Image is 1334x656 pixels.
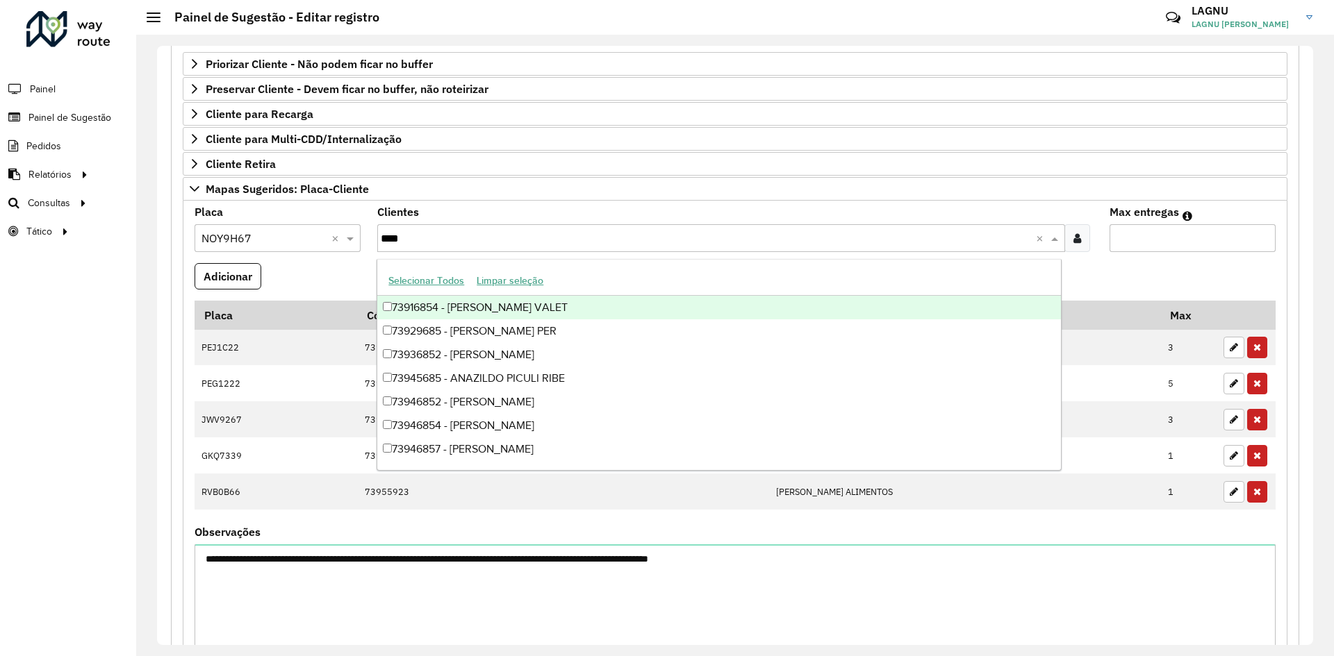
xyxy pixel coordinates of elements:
[377,390,1060,414] div: 73946852 - [PERSON_NAME]
[1110,203,1179,220] label: Max entregas
[1161,365,1217,401] td: 5
[1183,210,1192,221] em: Máximo de clientes que serão colocados na mesma rota com os clientes informados
[183,152,1287,176] a: Cliente Retira
[26,139,61,153] span: Pedidos
[28,167,72,182] span: Relatórios
[1192,4,1296,17] h3: LAGNU
[206,158,276,169] span: Cliente Retira
[28,196,70,210] span: Consultas
[195,203,223,220] label: Placa
[382,270,470,292] button: Selecionar Todos
[206,133,402,144] span: Cliente para Multi-CDD/Internalização
[377,259,1061,471] ng-dropdown-panel: Options list
[206,183,369,194] span: Mapas Sugeridos: Placa-Cliente
[377,203,419,220] label: Clientes
[357,437,768,473] td: 73940551
[1161,301,1217,330] th: Max
[331,230,343,246] span: Clear all
[30,82,56,96] span: Painel
[28,110,111,125] span: Painel de Sugestão
[768,473,1160,510] td: [PERSON_NAME] ALIMENTOS
[357,301,768,330] th: Código Cliente
[1161,437,1217,473] td: 1
[377,319,1060,343] div: 73929685 - [PERSON_NAME] PER
[470,270,550,292] button: Limpar seleção
[377,343,1060,367] div: 73936852 - [PERSON_NAME]
[195,301,357,330] th: Placa
[195,365,357,401] td: PEG1222
[1192,18,1296,31] span: LAGNU [PERSON_NAME]
[195,401,357,437] td: JWV9267
[195,330,357,366] td: PEJ1C22
[160,10,379,25] h2: Painel de Sugestão - Editar registro
[357,401,768,437] td: 73962060
[377,414,1060,437] div: 73946854 - [PERSON_NAME]
[183,102,1287,126] a: Cliente para Recarga
[377,437,1060,461] div: 73946857 - [PERSON_NAME]
[195,263,261,289] button: Adicionar
[1158,3,1188,33] a: Contato Rápido
[195,523,261,540] label: Observações
[377,367,1060,390] div: 73945685 - ANAZILDO PICULI RIBE
[206,58,433,69] span: Priorizar Cliente - Não podem ficar no buffer
[195,437,357,473] td: GKQ7339
[377,461,1060,485] div: 73947685 - [PERSON_NAME]
[183,77,1287,101] a: Preservar Cliente - Devem ficar no buffer, não roteirizar
[357,365,768,401] td: 73953587
[183,52,1287,76] a: Priorizar Cliente - Não podem ficar no buffer
[1036,230,1048,246] span: Clear all
[1161,401,1217,437] td: 3
[1161,330,1217,366] td: 3
[206,83,488,94] span: Preservar Cliente - Devem ficar no buffer, não roteirizar
[1161,473,1217,510] td: 1
[206,108,313,119] span: Cliente para Recarga
[183,177,1287,201] a: Mapas Sugeridos: Placa-Cliente
[377,296,1060,319] div: 73916854 - [PERSON_NAME] VALET
[357,473,768,510] td: 73955923
[195,473,357,510] td: RVB0B66
[357,330,768,366] td: 73951760
[26,224,52,239] span: Tático
[183,127,1287,151] a: Cliente para Multi-CDD/Internalização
